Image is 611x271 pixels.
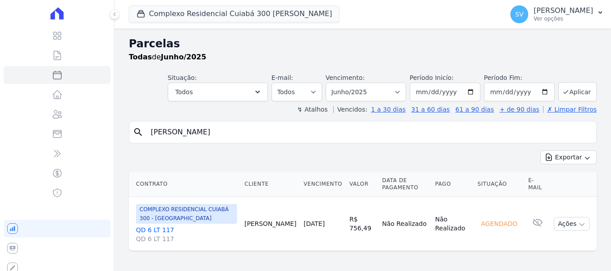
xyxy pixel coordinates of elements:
label: Situação: [168,74,197,81]
label: Período Inicío: [410,74,454,81]
span: COMPLEXO RESIDENCIAL CUIABÁ 300 - [GEOGRAPHIC_DATA] [136,204,237,224]
i: search [133,127,144,138]
a: [DATE] [304,220,325,227]
a: 1 a 30 dias [371,106,406,113]
h2: Parcelas [129,36,597,52]
a: QD 6 LT 117QD 6 LT 117 [136,225,237,243]
td: [PERSON_NAME] [241,197,300,251]
td: R$ 756,49 [346,197,378,251]
a: 61 a 90 dias [455,106,494,113]
input: Buscar por nome do lote ou do cliente [145,123,593,141]
span: Todos [175,87,193,97]
th: Valor [346,171,378,197]
button: Exportar [540,150,597,164]
button: Aplicar [558,82,597,101]
a: ✗ Limpar Filtros [543,106,597,113]
td: Não Realizado [432,197,474,251]
button: Ações [554,217,590,231]
th: E-mail [525,171,551,197]
label: ↯ Atalhos [297,106,327,113]
a: + de 90 dias [500,106,539,113]
th: Cliente [241,171,300,197]
button: Todos [168,83,268,101]
th: Contrato [129,171,241,197]
p: de [129,52,206,63]
strong: Junho/2025 [161,53,207,61]
button: Complexo Residencial Cuiabá 300 [PERSON_NAME] [129,5,339,22]
a: 31 a 60 dias [411,106,450,113]
label: E-mail: [272,74,293,81]
th: Vencimento [300,171,346,197]
label: Período Fim: [484,73,555,83]
th: Situação [474,171,524,197]
label: Vencidos: [333,106,367,113]
p: Ver opções [534,15,593,22]
span: QD 6 LT 117 [136,234,237,243]
strong: Todas [129,53,152,61]
th: Data de Pagamento [378,171,431,197]
th: Pago [432,171,474,197]
p: [PERSON_NAME] [534,6,593,15]
label: Vencimento: [326,74,365,81]
td: Não Realizado [378,197,431,251]
button: SV [PERSON_NAME] Ver opções [503,2,611,27]
div: Agendado [477,217,521,230]
span: SV [515,11,523,17]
